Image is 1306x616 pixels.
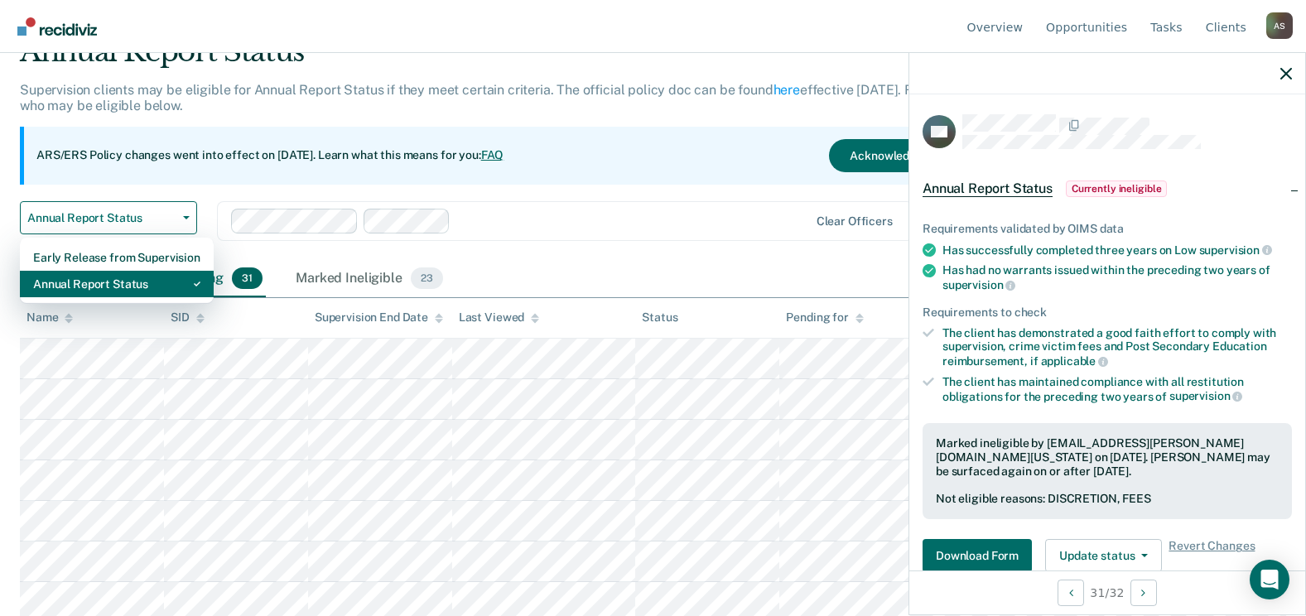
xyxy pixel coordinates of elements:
button: Next Opportunity [1130,580,1157,606]
span: applicable [1041,354,1108,368]
div: SID [171,310,205,325]
div: Name [27,310,73,325]
div: Has had no warrants issued within the preceding two years of [942,263,1292,291]
div: Pending for [786,310,863,325]
span: Annual Report Status [923,180,1053,197]
div: Annual Report Status [33,271,200,297]
div: Annual Report StatusCurrently ineligible [909,162,1305,215]
span: supervision [1169,389,1242,402]
div: Last Viewed [459,310,539,325]
div: Supervision End Date [315,310,443,325]
a: here [773,82,800,98]
button: Download Form [923,539,1032,572]
div: Clear officers [817,214,893,229]
span: 23 [411,267,443,289]
p: ARS/ERS Policy changes went into effect on [DATE]. Learn what this means for you: [36,147,504,164]
div: Marked Ineligible [292,261,446,297]
span: Annual Report Status [27,211,176,225]
p: Supervision clients may be eligible for Annual Report Status if they meet certain criteria. The o... [20,82,991,113]
div: The client has demonstrated a good faith effort to comply with supervision, crime victim fees and... [942,326,1292,368]
div: Requirements to check [923,306,1292,320]
button: Profile dropdown button [1266,12,1293,39]
img: Recidiviz [17,17,97,36]
div: Has successfully completed three years on Low [942,243,1292,257]
button: Update status [1045,539,1162,572]
span: Revert Changes [1169,539,1255,572]
div: Annual Report Status [20,35,1000,82]
button: Previous Opportunity [1058,580,1084,606]
div: Status [642,310,677,325]
div: 31 / 32 [909,570,1305,614]
div: Marked ineligible by [EMAIL_ADDRESS][PERSON_NAME][DOMAIN_NAME][US_STATE] on [DATE]. [PERSON_NAME]... [936,436,1279,478]
div: Open Intercom Messenger [1250,560,1289,599]
div: Requirements validated by OIMS data [923,222,1292,236]
div: Dropdown Menu [20,238,214,304]
span: Currently ineligible [1066,180,1168,197]
span: 31 [232,267,263,289]
a: FAQ [481,148,504,161]
div: Pending [171,261,266,297]
div: Not eligible reasons: DISCRETION, FEES [936,492,1279,506]
span: supervision [1199,243,1272,257]
div: A S [1266,12,1293,39]
span: supervision [942,278,1015,291]
div: Early Release from Supervision [33,244,200,271]
a: Navigate to form link [923,539,1039,572]
div: The client has maintained compliance with all restitution obligations for the preceding two years of [942,375,1292,403]
button: Acknowledge & Close [829,139,986,172]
